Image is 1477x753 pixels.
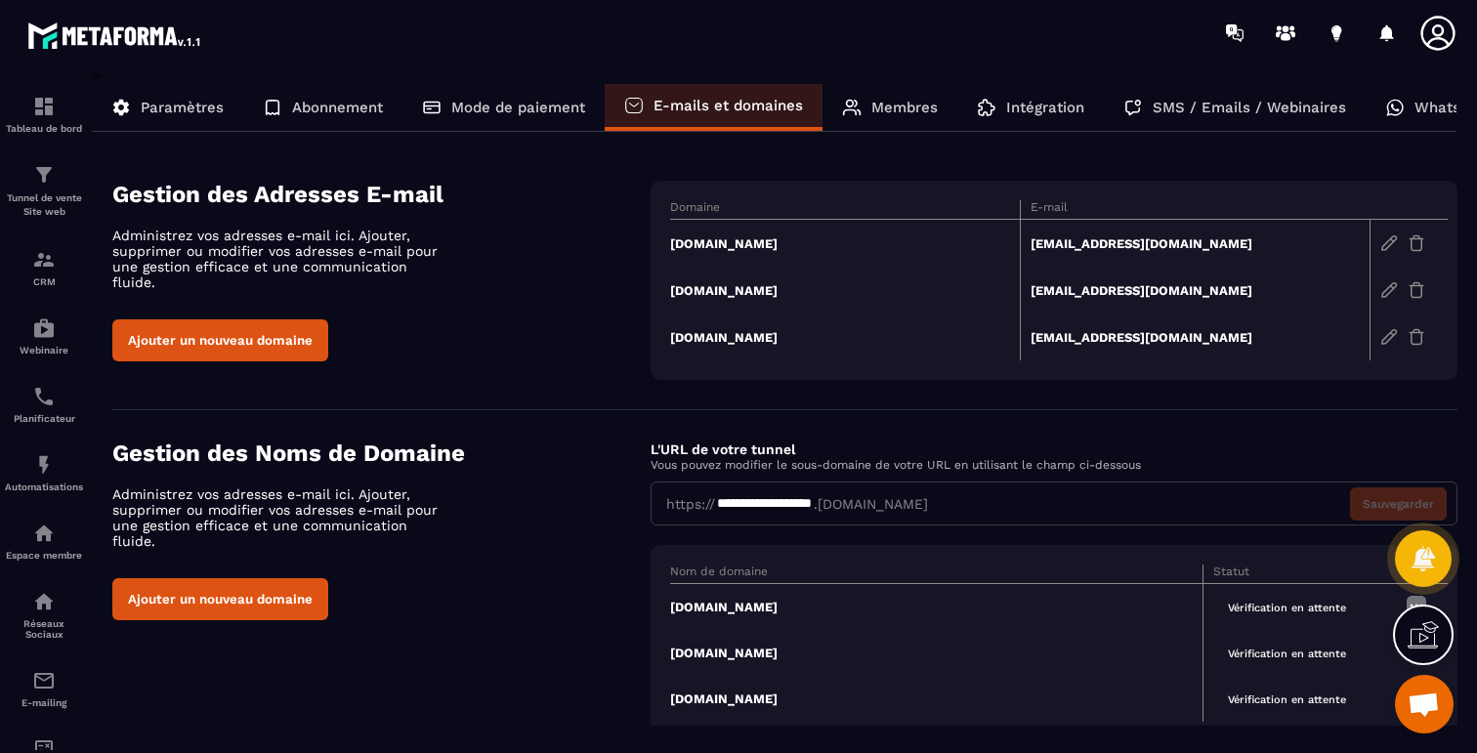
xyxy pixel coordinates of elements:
[5,345,83,356] p: Webinaire
[1213,689,1361,711] span: Vérification en attente
[5,697,83,708] p: E-mailing
[651,458,1457,472] p: Vous pouvez modifier le sous-domaine de votre URL en utilisant le champ ci-dessous
[32,163,56,187] img: formation
[1213,643,1361,665] span: Vérification en attente
[5,439,83,507] a: automationsautomationsAutomatisations
[141,99,224,116] p: Paramètres
[5,191,83,219] p: Tunnel de vente Site web
[1020,267,1370,314] td: [EMAIL_ADDRESS][DOMAIN_NAME]
[32,316,56,340] img: automations
[670,584,1203,631] td: [DOMAIN_NAME]
[670,200,1020,220] th: Domaine
[871,99,938,116] p: Membres
[1395,675,1454,733] div: Ouvrir le chat
[32,669,56,692] img: email
[651,441,795,457] label: L'URL de votre tunnel
[32,385,56,408] img: scheduler
[1020,220,1370,268] td: [EMAIL_ADDRESS][DOMAIN_NAME]
[5,302,83,370] a: automationsautomationsWebinaire
[5,233,83,302] a: formationformationCRM
[5,123,83,134] p: Tableau de bord
[112,228,454,290] p: Administrez vos adresses e-mail ici. Ajouter, supprimer ou modifier vos adresses e-mail pour une ...
[670,314,1020,360] td: [DOMAIN_NAME]
[5,276,83,287] p: CRM
[5,80,83,148] a: formationformationTableau de bord
[1380,281,1398,299] img: edit-gr.78e3acdd.svg
[32,248,56,272] img: formation
[1408,234,1425,252] img: trash-gr.2c9399ab.svg
[1006,99,1084,116] p: Intégration
[5,550,83,561] p: Espace membre
[112,486,454,549] p: Administrez vos adresses e-mail ici. Ajouter, supprimer ou modifier vos adresses e-mail pour une ...
[1020,314,1370,360] td: [EMAIL_ADDRESS][DOMAIN_NAME]
[112,578,328,620] button: Ajouter un nouveau domaine
[5,507,83,575] a: automationsautomationsEspace membre
[5,413,83,424] p: Planificateur
[27,18,203,53] img: logo
[112,319,328,361] button: Ajouter un nouveau domaine
[670,676,1203,722] td: [DOMAIN_NAME]
[670,220,1020,268] td: [DOMAIN_NAME]
[5,575,83,654] a: social-networksocial-networkRéseaux Sociaux
[112,181,651,208] h4: Gestion des Adresses E-mail
[32,522,56,545] img: automations
[670,267,1020,314] td: [DOMAIN_NAME]
[5,370,83,439] a: schedulerschedulerPlanificateur
[292,99,383,116] p: Abonnement
[1213,597,1361,619] span: Vérification en attente
[5,618,83,640] p: Réseaux Sociaux
[1380,328,1398,346] img: edit-gr.78e3acdd.svg
[112,439,651,467] h4: Gestion des Noms de Domaine
[1153,99,1346,116] p: SMS / Emails / Webinaires
[5,148,83,233] a: formationformationTunnel de vente Site web
[1380,234,1398,252] img: edit-gr.78e3acdd.svg
[670,565,1203,584] th: Nom de domaine
[1408,281,1425,299] img: trash-gr.2c9399ab.svg
[32,95,56,118] img: formation
[670,630,1203,676] td: [DOMAIN_NAME]
[5,654,83,723] a: emailemailE-mailing
[1020,200,1370,220] th: E-mail
[654,97,803,114] p: E-mails et domaines
[1408,328,1425,346] img: trash-gr.2c9399ab.svg
[451,99,585,116] p: Mode de paiement
[1203,565,1395,584] th: Statut
[32,590,56,613] img: social-network
[32,453,56,477] img: automations
[5,481,83,492] p: Automatisations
